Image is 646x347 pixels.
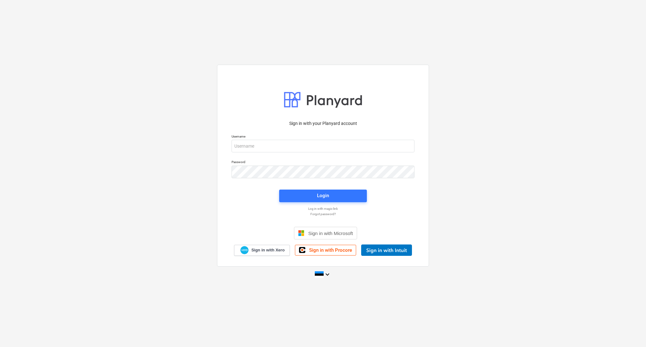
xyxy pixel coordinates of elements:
[232,120,414,127] p: Sign in with your Planyard account
[295,245,356,256] a: Sign in with Procore
[308,231,353,236] span: Sign in with Microsoft
[228,212,418,216] a: Forgot password?
[309,247,352,253] span: Sign in with Procore
[251,247,285,253] span: Sign in with Xero
[228,207,418,211] a: Log in with magic link
[298,230,304,236] img: Microsoft logo
[317,191,329,200] div: Login
[324,271,331,278] i: keyboard_arrow_down
[232,140,414,152] input: Username
[232,134,414,140] p: Username
[279,190,367,202] button: Login
[234,245,290,256] a: Sign in with Xero
[240,246,249,255] img: Xero logo
[232,160,414,165] p: Password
